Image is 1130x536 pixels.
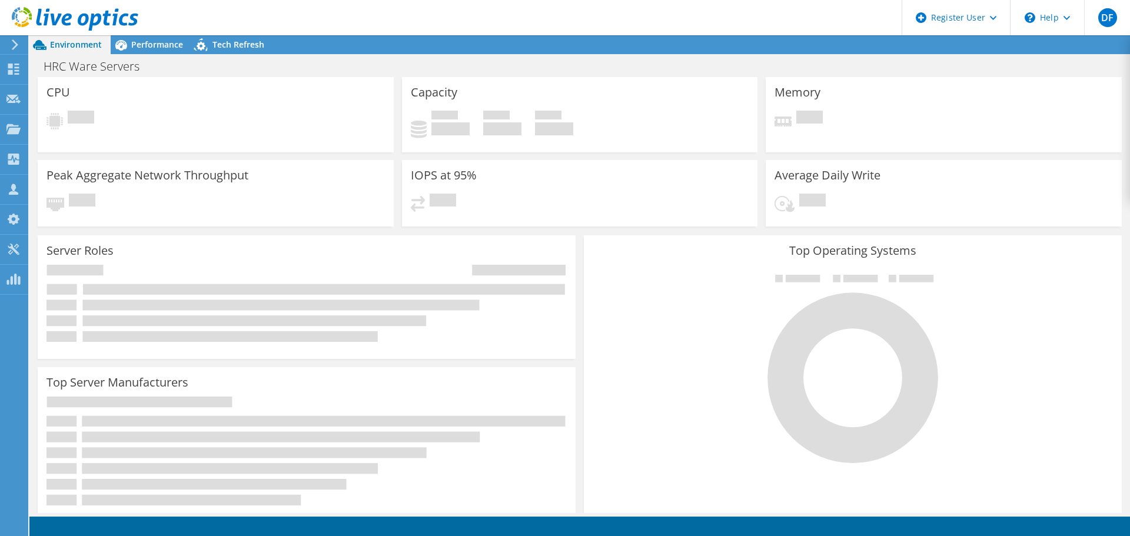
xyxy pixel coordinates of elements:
[775,86,820,99] h3: Memory
[483,122,521,135] h4: 0 GiB
[593,244,1113,257] h3: Top Operating Systems
[131,39,183,50] span: Performance
[38,60,158,73] h1: HRC Ware Servers
[411,169,477,182] h3: IOPS at 95%
[796,111,823,126] span: Pending
[799,194,826,209] span: Pending
[430,194,456,209] span: Pending
[431,122,470,135] h4: 0 GiB
[46,376,188,389] h3: Top Server Manufacturers
[535,111,561,122] span: Total
[1098,8,1117,27] span: DF
[46,244,114,257] h3: Server Roles
[46,86,70,99] h3: CPU
[775,169,880,182] h3: Average Daily Write
[212,39,264,50] span: Tech Refresh
[46,169,248,182] h3: Peak Aggregate Network Throughput
[535,122,573,135] h4: 0 GiB
[483,111,510,122] span: Free
[69,194,95,209] span: Pending
[1025,12,1035,23] svg: \n
[68,111,94,126] span: Pending
[411,86,457,99] h3: Capacity
[431,111,458,122] span: Used
[50,39,102,50] span: Environment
